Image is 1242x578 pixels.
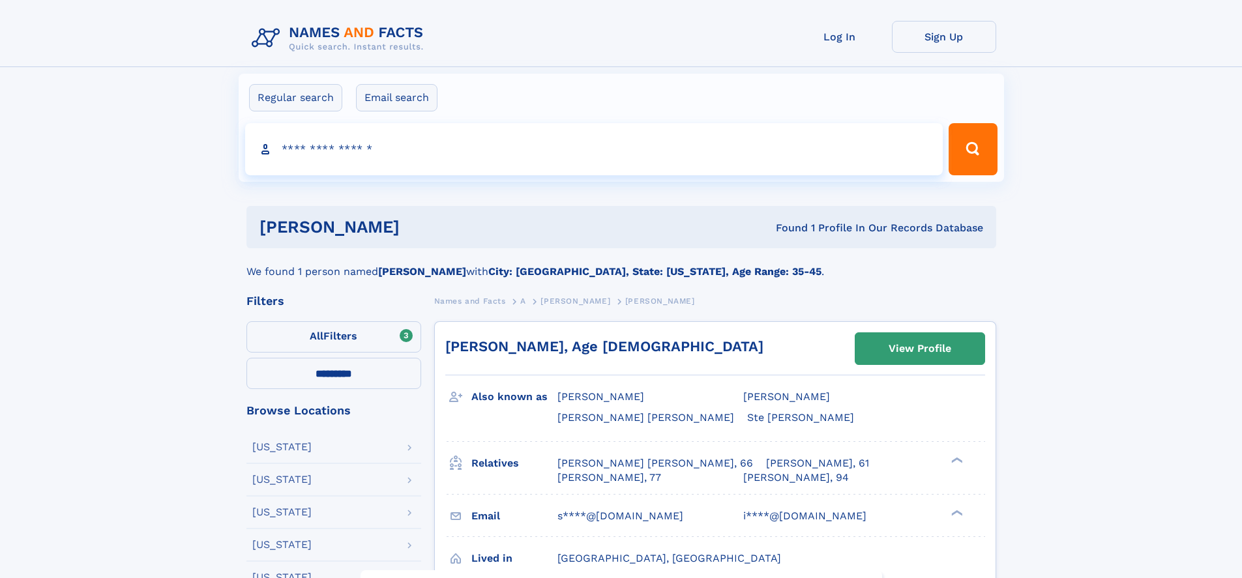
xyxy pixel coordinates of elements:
h3: Relatives [471,452,557,474]
a: Sign Up [892,21,996,53]
a: View Profile [855,333,984,364]
h1: [PERSON_NAME] [259,219,588,235]
a: [PERSON_NAME] [PERSON_NAME], 66 [557,456,753,470]
a: Log In [788,21,892,53]
h3: Lived in [471,547,557,570]
label: Regular search [249,84,342,111]
div: Browse Locations [246,405,421,416]
div: [US_STATE] [252,540,312,550]
button: Search Button [949,123,997,175]
span: A [520,296,526,306]
span: [GEOGRAPHIC_DATA], [GEOGRAPHIC_DATA] [557,552,781,564]
div: We found 1 person named with . [246,248,996,280]
span: [PERSON_NAME] [PERSON_NAME] [557,411,734,424]
div: Filters [246,295,421,307]
img: Logo Names and Facts [246,21,434,56]
a: [PERSON_NAME], 61 [766,456,869,470]
a: [PERSON_NAME], 77 [557,470,661,485]
b: City: [GEOGRAPHIC_DATA], State: [US_STATE], Age Range: 35-45 [488,265,821,278]
label: Filters [246,321,421,353]
a: A [520,293,526,309]
label: Email search [356,84,437,111]
div: ❯ [948,455,964,464]
b: [PERSON_NAME] [378,265,466,278]
div: [US_STATE] [252,474,312,485]
div: View Profile [889,334,951,364]
span: Ste [PERSON_NAME] [747,411,854,424]
span: [PERSON_NAME] [557,390,644,403]
a: Names and Facts [434,293,506,309]
div: [US_STATE] [252,507,312,517]
a: [PERSON_NAME] [540,293,610,309]
h3: Also known as [471,386,557,408]
span: [PERSON_NAME] [743,390,830,403]
span: [PERSON_NAME] [540,296,610,306]
div: Found 1 Profile In Our Records Database [587,221,983,235]
span: [PERSON_NAME] [625,296,695,306]
div: [US_STATE] [252,442,312,452]
span: All [310,330,323,342]
a: [PERSON_NAME], Age [DEMOGRAPHIC_DATA] [445,338,763,354]
input: search input [245,123,943,175]
a: [PERSON_NAME], 94 [743,470,849,485]
div: ❯ [948,508,964,517]
h3: Email [471,505,557,527]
